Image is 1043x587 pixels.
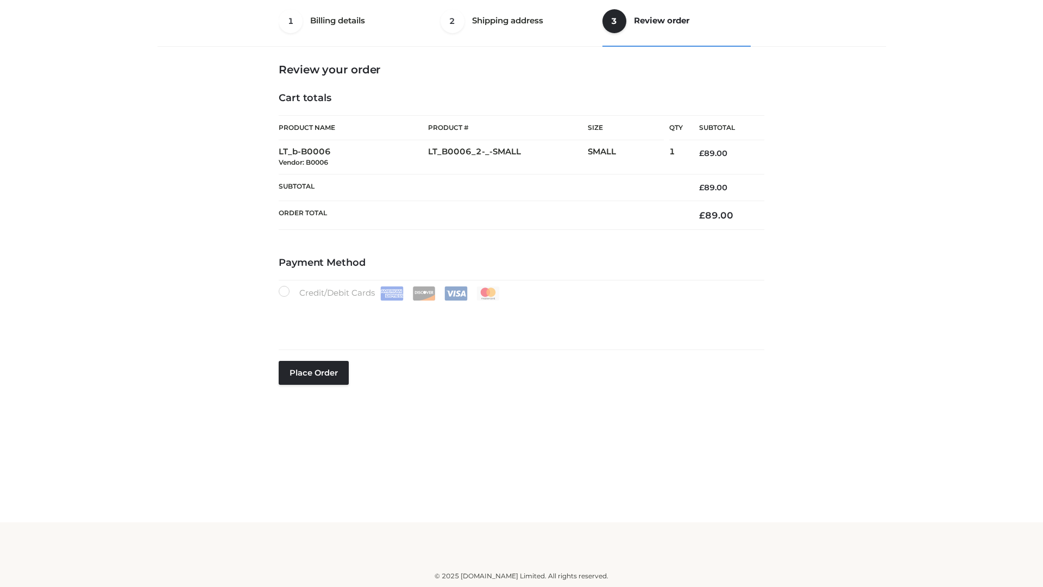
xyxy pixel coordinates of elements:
small: Vendor: B0006 [279,158,328,166]
img: Mastercard [476,286,500,301]
iframe: Secure payment input frame [277,298,762,338]
bdi: 89.00 [699,148,727,158]
td: LT_B0006_2-_-SMALL [428,140,588,174]
label: Credit/Debit Cards [279,286,501,301]
span: £ [699,148,704,158]
img: Visa [444,286,468,301]
th: Size [588,116,664,140]
th: Subtotal [683,116,764,140]
div: © 2025 [DOMAIN_NAME] Limited. All rights reserved. [161,571,882,582]
h3: Review your order [279,63,764,76]
td: LT_b-B0006 [279,140,428,174]
th: Product # [428,115,588,140]
span: £ [699,183,704,192]
bdi: 89.00 [699,183,727,192]
th: Product Name [279,115,428,140]
img: Amex [380,286,404,301]
th: Subtotal [279,174,683,201]
th: Order Total [279,201,683,230]
span: £ [699,210,705,221]
bdi: 89.00 [699,210,733,221]
td: 1 [669,140,683,174]
img: Discover [412,286,436,301]
td: SMALL [588,140,669,174]
h4: Cart totals [279,92,764,104]
th: Qty [669,115,683,140]
h4: Payment Method [279,257,764,269]
button: Place order [279,361,349,385]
